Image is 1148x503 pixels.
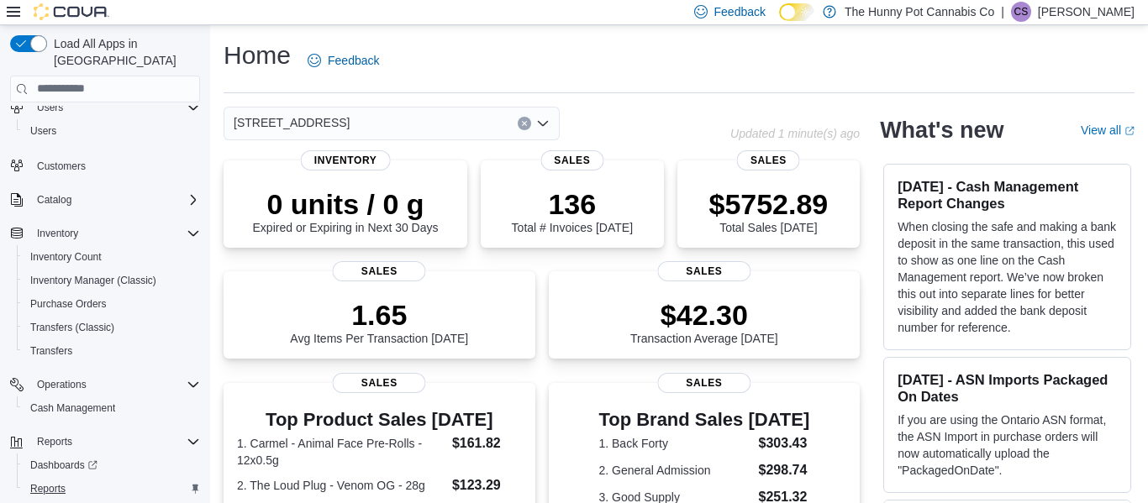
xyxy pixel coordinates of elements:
button: Clear input [518,117,531,130]
span: Reports [37,435,72,448]
a: Transfers [24,341,79,361]
h2: What's new [880,117,1003,144]
span: Operations [37,378,87,391]
span: Sales [540,150,603,170]
a: Transfers (Classic) [24,317,121,338]
dd: $161.82 [452,433,522,453]
span: Sales [333,261,426,281]
span: Operations [30,375,200,395]
span: CS [1014,2,1029,22]
span: Inventory [37,227,78,240]
dd: $298.74 [759,460,810,480]
a: Dashboards [24,455,104,475]
button: Operations [3,373,207,396]
p: 1.65 [290,298,468,332]
div: Cameron Sweet [1011,2,1031,22]
a: Inventory Count [24,247,108,267]
span: Catalog [37,193,71,207]
button: Transfers [17,339,207,363]
h3: Top Brand Sales [DATE] [598,410,809,430]
a: Reports [24,479,72,499]
span: Dashboards [24,455,200,475]
p: When closing the safe and making a bank deposit in the same transaction, this used to show as one... [898,218,1117,336]
p: $42.30 [630,298,778,332]
a: Cash Management [24,398,122,418]
span: [STREET_ADDRESS] [234,113,350,133]
button: Users [3,96,207,119]
span: Dark Mode [779,21,780,22]
span: Sales [657,373,750,393]
a: Inventory Manager (Classic) [24,270,163,291]
div: Avg Items Per Transaction [DATE] [290,298,468,345]
button: Cash Management [17,396,207,420]
span: Reports [30,482,66,495]
span: Feedback [714,3,766,20]
span: Users [30,124,56,138]
input: Dark Mode [779,3,814,21]
span: Cash Management [24,398,200,418]
div: Total Sales [DATE] [708,187,828,234]
span: Sales [737,150,800,170]
span: Inventory Count [30,250,102,264]
span: Reports [24,479,200,499]
span: Transfers [24,341,200,361]
button: Users [17,119,207,143]
h1: Home [224,39,291,72]
span: Customers [30,155,200,176]
span: Dashboards [30,458,97,472]
span: Purchase Orders [24,294,200,314]
div: Transaction Average [DATE] [630,298,778,345]
svg: External link [1124,126,1135,136]
p: Updated 1 minute(s) ago [730,127,860,140]
button: Inventory [30,223,85,244]
span: Customers [37,160,86,173]
h3: Top Product Sales [DATE] [237,410,522,430]
span: Cash Management [30,401,115,415]
span: Users [24,121,200,141]
h3: [DATE] - Cash Management Report Changes [898,178,1117,212]
button: Transfers (Classic) [17,316,207,339]
span: Transfers (Classic) [30,321,114,334]
div: Expired or Expiring in Next 30 Days [253,187,439,234]
dt: 2. General Admission [598,462,751,479]
h3: [DATE] - ASN Imports Packaged On Dates [898,371,1117,405]
a: View allExternal link [1081,123,1135,137]
span: Users [37,101,63,114]
span: Load All Apps in [GEOGRAPHIC_DATA] [47,35,200,69]
button: Open list of options [536,117,550,130]
button: Customers [3,153,207,177]
a: Customers [30,156,92,176]
dd: $303.43 [759,433,810,453]
span: Catalog [30,190,200,210]
a: Purchase Orders [24,294,113,314]
p: | [1001,2,1004,22]
p: If you are using the Ontario ASN format, the ASN Import in purchase orders will now automatically... [898,411,1117,479]
p: $5752.89 [708,187,828,221]
button: Operations [30,375,93,395]
button: Reports [30,432,79,452]
span: Inventory [30,223,200,244]
a: Feedback [301,44,386,77]
button: Inventory Manager (Classic) [17,269,207,292]
dt: 1. Back Forty [598,435,751,452]
button: Catalog [3,188,207,212]
button: Reports [17,477,207,500]
button: Catalog [30,190,78,210]
button: Inventory [3,222,207,245]
button: Purchase Orders [17,292,207,316]
button: Reports [3,430,207,453]
span: Users [30,97,200,118]
span: Sales [333,373,426,393]
dd: $123.29 [452,475,522,495]
img: Cova [34,3,109,20]
span: Inventory Manager (Classic) [24,270,200,291]
span: Inventory [301,150,391,170]
span: Inventory Count [24,247,200,267]
dt: 2. The Loud Plug - Venom OG - 28g [237,477,445,494]
span: Transfers (Classic) [24,317,200,338]
p: 0 units / 0 g [253,187,439,221]
span: Purchase Orders [30,297,107,311]
span: Inventory Manager (Classic) [30,274,156,287]
div: Total # Invoices [DATE] [512,187,633,234]
span: Feedback [328,52,379,69]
